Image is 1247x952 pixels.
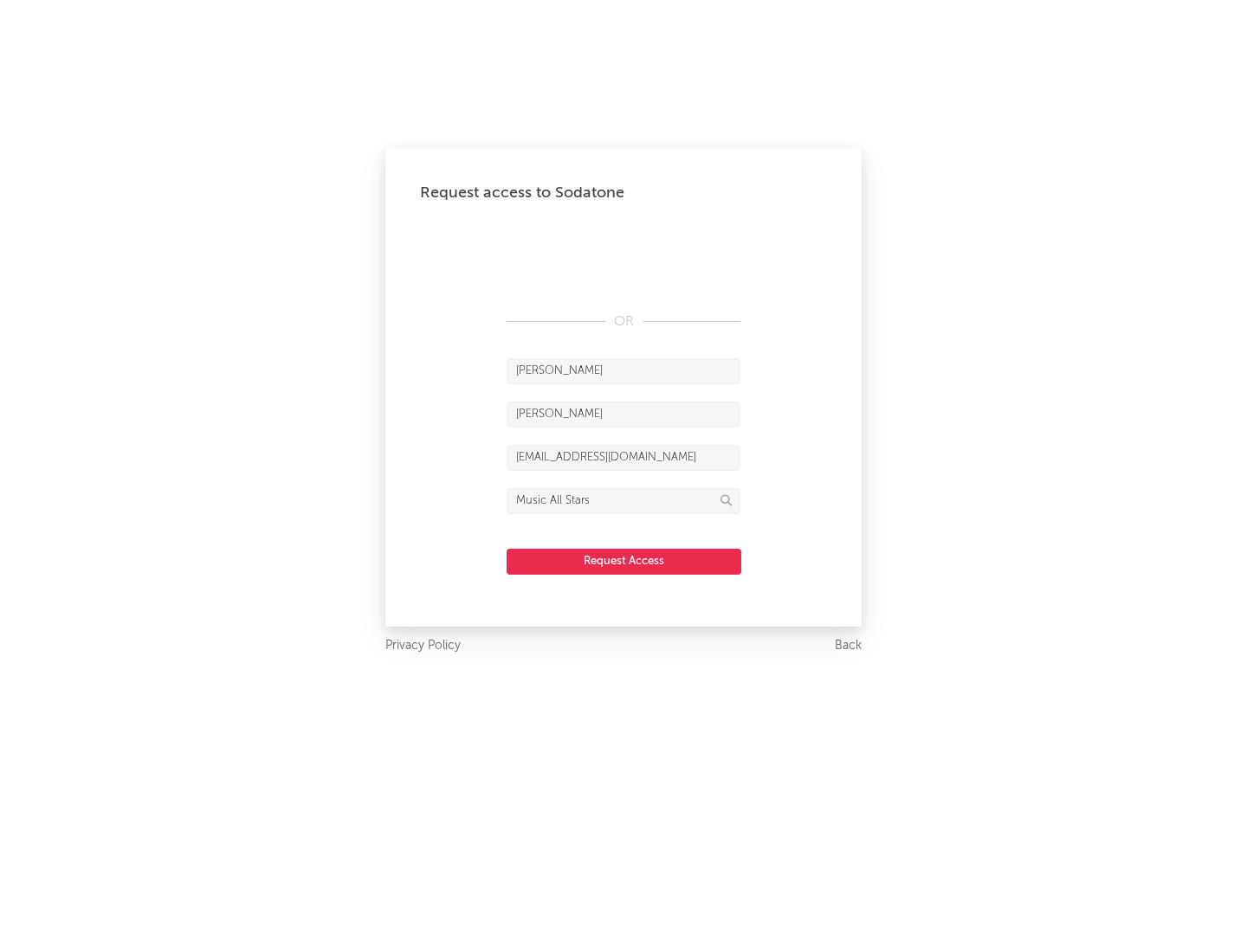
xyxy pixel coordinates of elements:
input: Division [507,488,740,514]
div: Request access to Sodatone [420,183,827,203]
input: Last Name [507,402,740,428]
input: Email [507,445,740,471]
a: Privacy Policy [385,635,461,657]
button: Request Access [507,549,741,575]
div: OR [507,312,740,332]
input: First Name [507,358,740,384]
a: Back [835,635,862,657]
